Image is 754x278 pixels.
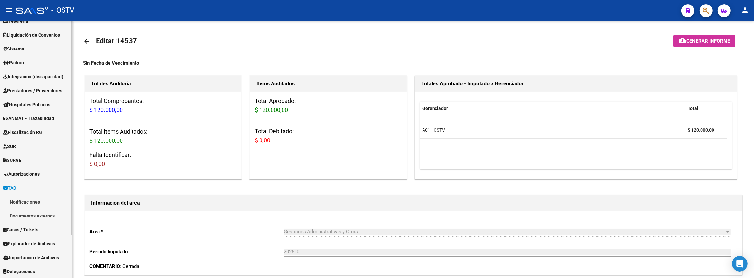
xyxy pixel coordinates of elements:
[89,161,105,167] span: $ 0,00
[420,102,685,116] datatable-header-cell: Gerenciador
[3,31,60,39] span: Liquidación de Convenios
[89,127,237,145] h3: Total Items Auditados:
[83,60,744,67] div: Sin Fecha de Vencimiento
[3,143,16,150] span: SUR
[51,3,74,17] span: - OSTV
[255,137,270,144] span: $ 0,00
[256,79,400,89] h1: Items Auditados
[3,45,24,52] span: Sistema
[686,38,730,44] span: Generar informe
[673,35,735,47] button: Generar informe
[255,127,402,145] h3: Total Debitado:
[5,6,13,14] mat-icon: menu
[679,37,686,44] mat-icon: cloud_download
[3,59,24,66] span: Padrón
[688,106,699,111] span: Total
[89,96,237,115] h3: Total Comprobantes:
[3,171,40,178] span: Autorizaciones
[83,38,91,45] mat-icon: arrow_back
[423,106,448,111] span: Gerenciador
[3,115,54,122] span: ANMAT - Trazabilidad
[91,79,235,89] h1: Totales Auditoría
[255,96,402,115] h3: Total Aprobado:
[255,106,288,113] span: $ 120.000,00
[89,263,120,269] strong: COMENTARIO
[3,240,55,247] span: Explorador de Archivos
[3,254,59,261] span: Importación de Archivos
[3,157,21,164] span: SURGE
[3,226,38,233] span: Casos / Tickets
[685,102,727,116] datatable-header-cell: Total
[3,268,35,275] span: Delegaciones
[741,6,749,14] mat-icon: person
[89,248,284,255] p: Periodo Imputado
[3,101,50,108] span: Hospitales Públicos
[3,17,28,25] span: Tesorería
[732,256,748,272] div: Open Intercom Messenger
[89,150,237,169] h3: Falta Identificar:
[96,37,137,45] span: Editar 14537
[3,129,42,136] span: Fiscalización RG
[89,106,123,113] span: $ 120.000,00
[3,87,62,94] span: Prestadores / Proveedores
[422,79,731,89] h1: Totales Aprobado - Imputado x Gerenciador
[89,228,284,235] p: Area *
[91,198,736,208] h1: Información del área
[688,128,714,133] strong: $ 120.000,00
[284,229,358,235] span: Gestiones Administrativas y Otros
[89,137,123,144] span: $ 120.000,00
[3,184,16,192] span: TAD
[89,263,139,269] span: : Cerrada
[3,73,63,80] span: Integración (discapacidad)
[423,128,445,133] span: A01 - OSTV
